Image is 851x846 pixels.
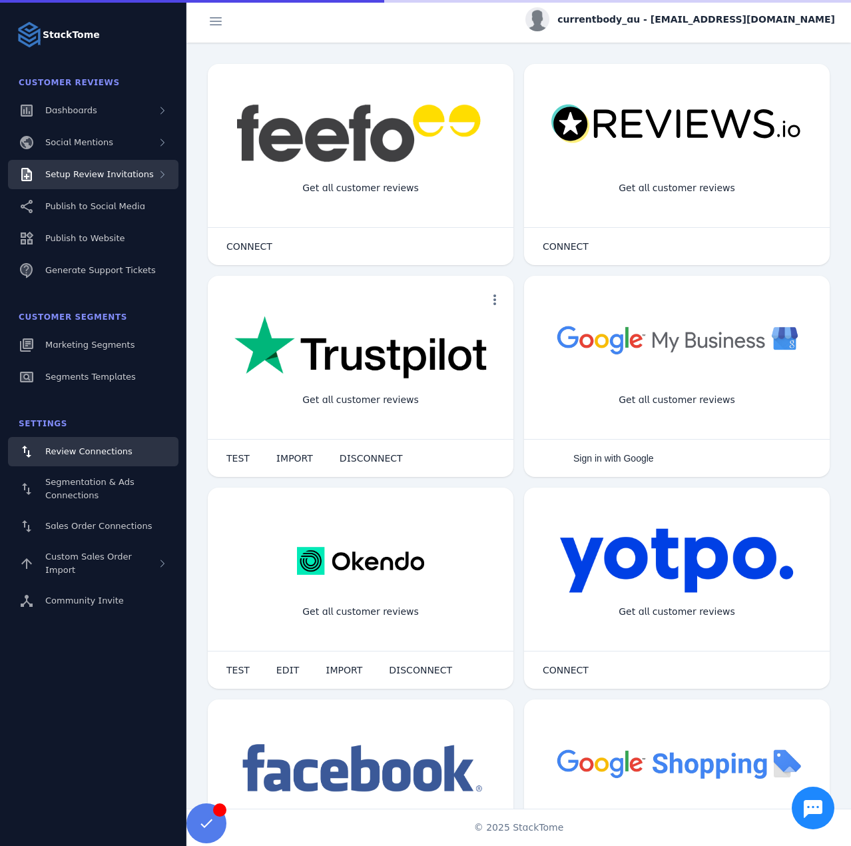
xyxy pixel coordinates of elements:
[8,586,178,616] a: Community Invite
[45,201,145,211] span: Publish to Social Media
[8,362,178,392] a: Segments Templates
[8,192,178,221] a: Publish to Social Media
[16,21,43,48] img: Logo image
[557,13,835,27] span: currentbody_au - [EMAIL_ADDRESS][DOMAIN_NAME]
[45,477,135,500] span: Segmentation & Ads Connections
[276,454,313,463] span: IMPORT
[608,171,746,206] div: Get all customer reviews
[551,316,803,363] img: googlebusiness.png
[45,446,133,456] span: Review Connections
[45,340,135,350] span: Marketing Segments
[45,521,152,531] span: Sales Order Connections
[43,28,100,42] strong: StackTome
[8,330,178,360] a: Marketing Segments
[45,596,124,606] span: Community Invite
[297,528,424,594] img: okendo.webp
[8,512,178,541] a: Sales Order Connections
[551,739,803,787] img: googleshopping.png
[213,657,263,683] button: TEST
[340,454,403,463] span: DISCONNECT
[573,453,654,464] span: Sign in with Google
[529,445,667,472] button: Sign in with Google
[8,224,178,253] a: Publish to Website
[326,445,416,472] button: DISCONNECT
[8,437,178,466] a: Review Connections
[213,445,263,472] button: TEST
[376,657,465,683] button: DISCONNECT
[234,316,487,381] img: trustpilot.png
[292,171,429,206] div: Get all customer reviews
[8,469,178,509] a: Segmentation & Ads Connections
[45,265,156,275] span: Generate Support Tickets
[45,169,154,179] span: Setup Review Invitations
[45,105,97,115] span: Dashboards
[608,594,746,630] div: Get all customer reviews
[559,528,794,594] img: yotpo.png
[226,665,250,675] span: TEST
[263,657,312,683] button: EDIT
[226,242,272,251] span: CONNECT
[481,286,508,313] button: more
[608,382,746,418] div: Get all customer reviews
[45,552,132,575] span: Custom Sales Order Import
[292,382,429,418] div: Get all customer reviews
[292,594,429,630] div: Get all customer reviews
[326,665,362,675] span: IMPORT
[45,137,113,147] span: Social Mentions
[226,454,250,463] span: TEST
[19,312,127,322] span: Customer Segments
[263,445,326,472] button: IMPORT
[543,665,589,675] span: CONNECT
[525,7,835,31] button: currentbody_au - [EMAIL_ADDRESS][DOMAIN_NAME]
[276,665,299,675] span: EDIT
[45,233,125,243] span: Publish to Website
[234,739,487,799] img: facebook.png
[312,657,376,683] button: IMPORT
[474,821,564,835] span: © 2025 StackTome
[529,233,602,260] button: CONNECT
[19,419,67,428] span: Settings
[551,104,803,145] img: reviewsio.svg
[234,104,487,163] img: feefo.png
[45,372,136,382] span: Segments Templates
[19,78,120,87] span: Customer Reviews
[529,657,602,683] button: CONNECT
[598,806,755,841] div: Import Products from Google
[8,256,178,285] a: Generate Support Tickets
[543,242,589,251] span: CONNECT
[525,7,549,31] img: profile.jpg
[389,665,452,675] span: DISCONNECT
[213,233,286,260] button: CONNECT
